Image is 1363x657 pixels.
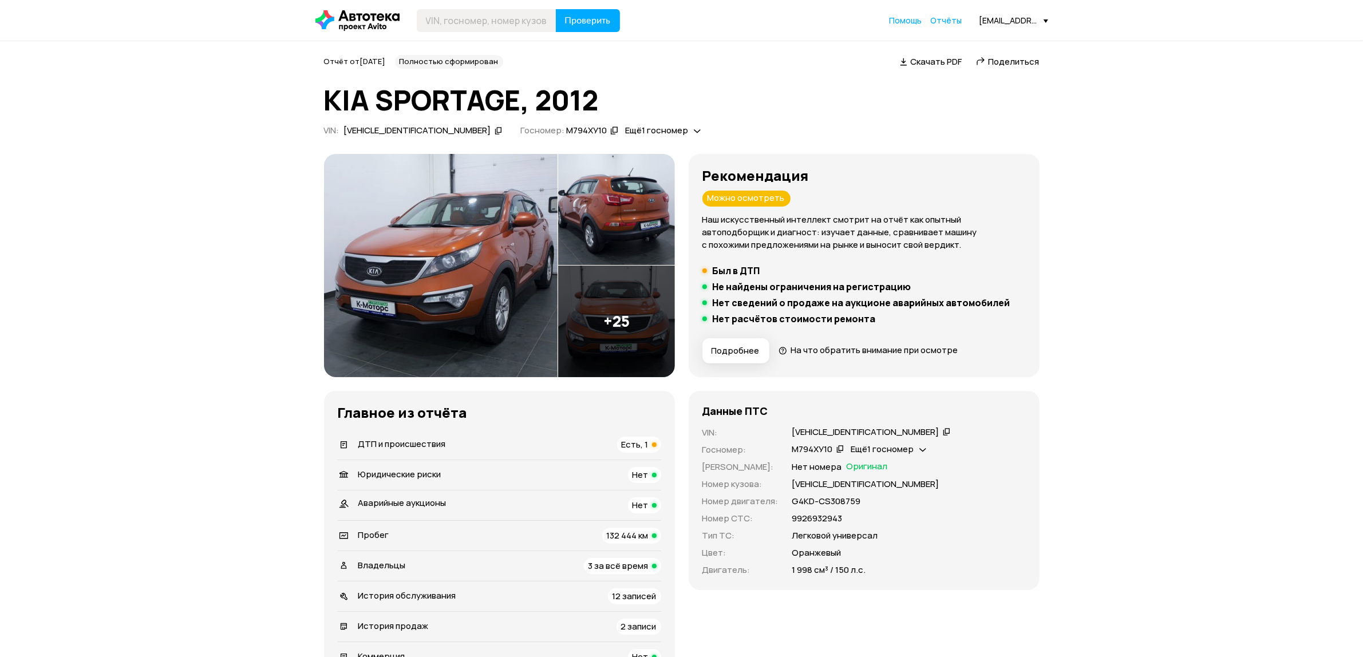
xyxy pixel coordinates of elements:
[358,620,429,632] span: История продаж
[931,15,962,26] a: Отчёты
[911,56,962,68] span: Скачать PDF
[702,547,779,559] p: Цвет :
[622,438,649,450] span: Есть, 1
[344,125,491,137] div: [VEHICLE_IDENTIFICATION_NUMBER]
[792,478,939,490] p: [VEHICLE_IDENTIFICATION_NUMBER]
[989,56,1040,68] span: Поделиться
[621,620,657,632] span: 2 записи
[566,125,607,137] div: М794ХУ10
[324,85,1040,116] h1: KIA SPORTAGE, 2012
[702,478,779,490] p: Номер кузова :
[702,191,791,207] div: Можно осмотреть
[358,589,456,601] span: История обслуживания
[625,124,688,136] span: Ещё 1 госномер
[713,265,760,276] h5: Был в ДТП
[702,168,1026,184] h3: Рекомендация
[633,499,649,511] span: Нет
[792,564,866,576] p: 1 998 см³ / 150 л.с.
[358,529,389,541] span: Пробег
[792,547,841,559] p: Оранжевый
[702,495,779,508] p: Номер двигателя :
[588,560,649,572] span: 3 за всё время
[358,497,447,509] span: Аварийные аукционы
[847,461,888,473] span: Оригинал
[792,426,939,438] div: [VEHICLE_IDENTIFICATION_NUMBER]
[324,56,386,66] span: Отчёт от [DATE]
[792,461,842,473] p: Нет номера
[613,590,657,602] span: 12 записей
[607,529,649,541] span: 132 444 км
[358,559,406,571] span: Владельцы
[713,281,911,292] h5: Не найдены ограничения на регистрацию
[712,345,760,357] span: Подробнее
[702,405,768,417] h4: Данные ПТС
[713,313,876,324] h5: Нет расчётов стоимости ремонта
[702,426,779,439] p: VIN :
[565,16,611,25] span: Проверить
[520,124,564,136] span: Госномер:
[702,461,779,473] p: [PERSON_NAME] :
[792,512,843,525] p: 9926932943
[979,15,1048,26] div: [EMAIL_ADDRESS][DOMAIN_NAME]
[358,438,446,450] span: ДТП и происшествия
[702,512,779,525] p: Номер СТС :
[779,344,958,356] a: На что обратить внимание при осмотре
[792,444,833,456] div: М794ХУ10
[702,338,769,363] button: Подробнее
[633,469,649,481] span: Нет
[791,344,958,356] span: На что обратить внимание при осмотре
[792,529,878,542] p: Легковой универсал
[702,529,779,542] p: Тип ТС :
[702,564,779,576] p: Двигатель :
[890,15,922,26] a: Помощь
[900,56,962,68] a: Скачать PDF
[417,9,556,32] input: VIN, госномер, номер кузова
[556,9,620,32] button: Проверить
[338,405,661,421] h3: Главное из отчёта
[851,443,914,455] span: Ещё 1 госномер
[395,55,503,69] div: Полностью сформирован
[792,495,861,508] p: G4КD-СS308759
[976,56,1040,68] a: Поделиться
[713,297,1010,308] h5: Нет сведений о продаже на аукционе аварийных автомобилей
[702,444,779,456] p: Госномер :
[358,468,441,480] span: Юридические риски
[702,213,1026,251] p: Наш искусственный интеллект смотрит на отчёт как опытный автоподборщик и диагност: изучает данные...
[324,124,339,136] span: VIN :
